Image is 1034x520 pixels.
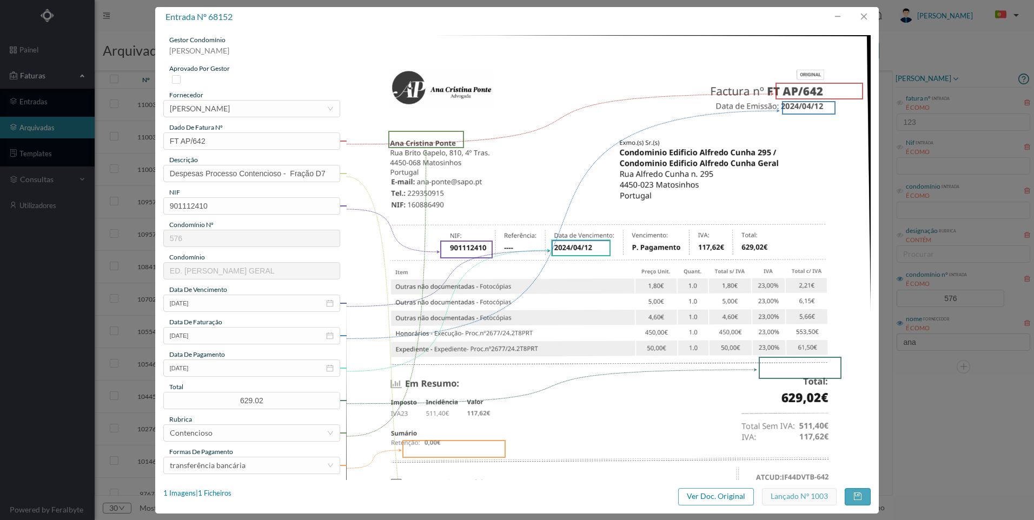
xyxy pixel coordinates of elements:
[169,91,203,99] span: fornecedor
[326,299,334,307] i: icon: calendar
[170,425,213,441] div: Contencioso
[169,221,214,229] span: condomínio nº
[169,156,198,164] span: descrição
[327,430,334,436] i: icon: down
[169,64,230,72] span: aprovado por gestor
[169,318,222,326] span: data de faturação
[165,11,233,22] span: entrada nº 68152
[169,123,223,131] span: dado de fatura nº
[327,462,334,469] i: icon: down
[762,488,837,505] button: Lançado nº 1003
[169,350,225,358] span: data de pagamento
[169,383,183,391] span: total
[327,105,334,112] i: icon: down
[169,448,233,456] span: Formas de Pagamento
[170,101,230,117] div: ANA CRISTINA PONTE
[169,285,227,294] span: data de vencimento
[169,415,192,423] span: rubrica
[170,457,246,474] div: transferência bancária
[326,332,334,339] i: icon: calendar
[678,488,754,505] button: Ver Doc. Original
[163,45,340,64] div: [PERSON_NAME]
[163,488,231,499] div: 1 Imagens | 1 Ficheiros
[169,253,205,261] span: condomínio
[326,364,334,372] i: icon: calendar
[169,36,226,44] span: gestor condomínio
[986,6,1023,24] button: PT
[169,188,180,196] span: NIF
